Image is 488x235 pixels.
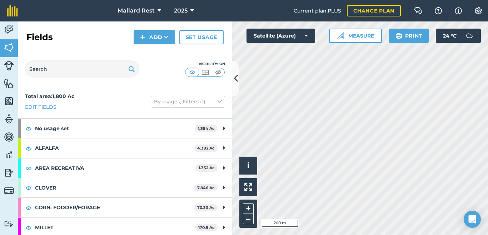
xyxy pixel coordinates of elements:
div: No usage set1,354 Ac [18,119,232,138]
img: svg+xml;base64,PHN2ZyB4bWxucz0iaHR0cDovL3d3dy53My5vcmcvMjAwMC9zdmciIHdpZHRoPSIxOSIgaGVpZ2h0PSIyNC... [395,31,402,40]
div: ALFALFA4.392 Ac [18,138,232,158]
button: i [239,157,257,175]
span: 24 ° C [443,29,457,43]
img: svg+xml;base64,PHN2ZyB4bWxucz0iaHR0cDovL3d3dy53My5vcmcvMjAwMC9zdmciIHdpZHRoPSI1MCIgaGVpZ2h0PSI0MC... [188,69,197,76]
img: A question mark icon [434,7,443,14]
img: svg+xml;base64,PHN2ZyB4bWxucz0iaHR0cDovL3d3dy53My5vcmcvMjAwMC9zdmciIHdpZHRoPSIxOCIgaGVpZ2h0PSIyNC... [25,183,32,192]
div: Open Intercom Messenger [464,211,481,228]
div: AREA RECREATIVA1.332 Ac [18,158,232,178]
strong: 4.392 Ac [197,146,215,151]
img: svg+xml;base64,PHN2ZyB4bWxucz0iaHR0cDovL3d3dy53My5vcmcvMjAwMC9zdmciIHdpZHRoPSI1MCIgaGVpZ2h0PSI0MC... [201,69,210,76]
img: Four arrows, one pointing top left, one top right, one bottom right and the last bottom left [244,183,252,191]
img: svg+xml;base64,PHN2ZyB4bWxucz0iaHR0cDovL3d3dy53My5vcmcvMjAwMC9zdmciIHdpZHRoPSI1NiIgaGVpZ2h0PSI2MC... [4,96,14,107]
img: svg+xml;base64,PHN2ZyB4bWxucz0iaHR0cDovL3d3dy53My5vcmcvMjAwMC9zdmciIHdpZHRoPSIxOCIgaGVpZ2h0PSIyNC... [25,204,32,212]
strong: Total area : 1,800 Ac [25,93,74,99]
img: svg+xml;base64,PD94bWwgdmVyc2lvbj0iMS4wIiBlbmNvZGluZz0idXRmLTgiPz4KPCEtLSBHZW5lcmF0b3I6IEFkb2JlIE... [4,24,14,35]
strong: CLOVER [35,178,194,197]
span: Current plan : PLUS [294,7,341,15]
strong: 170.9 Ac [198,225,215,230]
button: 24 °C [436,29,481,43]
strong: 70.33 Ac [197,205,215,210]
a: Change plan [347,5,401,16]
img: svg+xml;base64,PHN2ZyB4bWxucz0iaHR0cDovL3d3dy53My5vcmcvMjAwMC9zdmciIHdpZHRoPSIxOCIgaGVpZ2h0PSIyNC... [25,124,32,133]
img: svg+xml;base64,PHN2ZyB4bWxucz0iaHR0cDovL3d3dy53My5vcmcvMjAwMC9zdmciIHdpZHRoPSI1MCIgaGVpZ2h0PSI0MC... [214,69,223,76]
span: i [247,161,249,170]
img: svg+xml;base64,PD94bWwgdmVyc2lvbj0iMS4wIiBlbmNvZGluZz0idXRmLTgiPz4KPCEtLSBHZW5lcmF0b3I6IEFkb2JlIE... [4,60,14,70]
img: svg+xml;base64,PHN2ZyB4bWxucz0iaHR0cDovL3d3dy53My5vcmcvMjAwMC9zdmciIHdpZHRoPSIxOSIgaGVpZ2h0PSIyNC... [128,65,135,73]
button: Satellite (Azure) [247,29,315,43]
img: svg+xml;base64,PD94bWwgdmVyc2lvbj0iMS4wIiBlbmNvZGluZz0idXRmLTgiPz4KPCEtLSBHZW5lcmF0b3I6IEFkb2JlIE... [4,132,14,142]
button: Measure [329,29,382,43]
img: svg+xml;base64,PD94bWwgdmVyc2lvbj0iMS4wIiBlbmNvZGluZz0idXRmLTgiPz4KPCEtLSBHZW5lcmF0b3I6IEFkb2JlIE... [4,220,14,227]
img: svg+xml;base64,PD94bWwgdmVyc2lvbj0iMS4wIiBlbmNvZGluZz0idXRmLTgiPz4KPCEtLSBHZW5lcmF0b3I6IEFkb2JlIE... [4,186,14,196]
img: svg+xml;base64,PD94bWwgdmVyc2lvbj0iMS4wIiBlbmNvZGluZz0idXRmLTgiPz4KPCEtLSBHZW5lcmF0b3I6IEFkb2JlIE... [4,114,14,124]
img: fieldmargin Logo [7,5,18,16]
div: CORN: FODDER/FORAGE70.33 Ac [18,198,232,217]
button: + [243,203,254,214]
img: svg+xml;base64,PD94bWwgdmVyc2lvbj0iMS4wIiBlbmNvZGluZz0idXRmLTgiPz4KPCEtLSBHZW5lcmF0b3I6IEFkb2JlIE... [4,167,14,178]
img: svg+xml;base64,PHN2ZyB4bWxucz0iaHR0cDovL3d3dy53My5vcmcvMjAwMC9zdmciIHdpZHRoPSIxNyIgaGVpZ2h0PSIxNy... [455,6,462,15]
img: svg+xml;base64,PHN2ZyB4bWxucz0iaHR0cDovL3d3dy53My5vcmcvMjAwMC9zdmciIHdpZHRoPSIxOCIgaGVpZ2h0PSIyNC... [25,164,32,172]
h2: Fields [26,31,53,43]
img: Two speech bubbles overlapping with the left bubble in the forefront [414,7,423,14]
a: Edit fields [25,103,56,111]
button: Print [389,29,429,43]
span: 2025 [174,6,188,15]
strong: 1.332 Ac [199,165,215,170]
strong: 7.846 Ac [197,185,215,190]
a: Set usage [179,30,224,44]
strong: CORN: FODDER/FORAGE [35,198,194,217]
img: svg+xml;base64,PHN2ZyB4bWxucz0iaHR0cDovL3d3dy53My5vcmcvMjAwMC9zdmciIHdpZHRoPSIxOCIgaGVpZ2h0PSIyNC... [25,223,32,232]
button: Add [134,30,175,44]
strong: No usage set [35,119,195,138]
div: Visibility: On [185,61,225,67]
strong: AREA RECREATIVA [35,158,195,178]
img: svg+xml;base64,PD94bWwgdmVyc2lvbj0iMS4wIiBlbmNvZGluZz0idXRmLTgiPz4KPCEtLSBHZW5lcmF0b3I6IEFkb2JlIE... [462,29,477,43]
img: svg+xml;base64,PHN2ZyB4bWxucz0iaHR0cDovL3d3dy53My5vcmcvMjAwMC9zdmciIHdpZHRoPSI1NiIgaGVpZ2h0PSI2MC... [4,42,14,53]
img: Ruler icon [337,32,344,39]
img: svg+xml;base64,PHN2ZyB4bWxucz0iaHR0cDovL3d3dy53My5vcmcvMjAwMC9zdmciIHdpZHRoPSIxNCIgaGVpZ2h0PSIyNC... [140,33,145,41]
strong: 1,354 Ac [198,126,215,131]
img: A cog icon [474,7,483,14]
input: Search [25,60,139,78]
img: svg+xml;base64,PHN2ZyB4bWxucz0iaHR0cDovL3d3dy53My5vcmcvMjAwMC9zdmciIHdpZHRoPSIxOCIgaGVpZ2h0PSIyNC... [25,144,32,153]
img: svg+xml;base64,PHN2ZyB4bWxucz0iaHR0cDovL3d3dy53My5vcmcvMjAwMC9zdmciIHdpZHRoPSI1NiIgaGVpZ2h0PSI2MC... [4,78,14,89]
button: By usages, Filters (1) [151,96,225,107]
img: svg+xml;base64,PD94bWwgdmVyc2lvbj0iMS4wIiBlbmNvZGluZz0idXRmLTgiPz4KPCEtLSBHZW5lcmF0b3I6IEFkb2JlIE... [4,150,14,160]
button: – [243,214,254,224]
strong: ALFALFA [35,138,194,158]
span: Mallard Rest [118,6,155,15]
div: CLOVER7.846 Ac [18,178,232,197]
